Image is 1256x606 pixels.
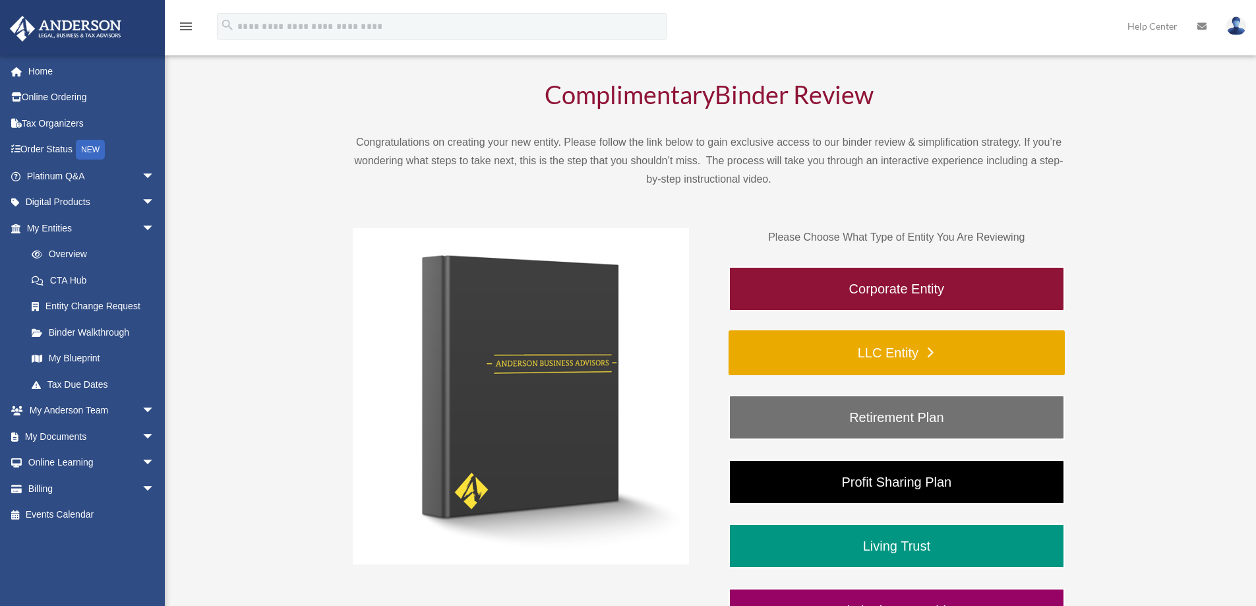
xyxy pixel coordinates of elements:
span: arrow_drop_down [142,398,168,425]
a: Home [9,58,175,84]
img: User Pic [1226,16,1246,36]
i: menu [178,18,194,34]
a: My Anderson Teamarrow_drop_down [9,398,175,424]
a: My Entitiesarrow_drop_down [9,215,175,241]
span: arrow_drop_down [142,475,168,502]
p: Congratulations on creating your new entity. Please follow the link below to gain exclusive acces... [353,133,1065,189]
a: Profit Sharing Plan [729,460,1065,504]
a: Living Trust [729,524,1065,568]
a: My Blueprint [18,346,175,372]
a: CTA Hub [18,267,175,293]
span: arrow_drop_down [142,215,168,242]
i: search [220,18,235,32]
a: Retirement Plan [729,395,1065,440]
a: Events Calendar [9,502,175,528]
a: My Documentsarrow_drop_down [9,423,175,450]
a: Corporate Entity [729,266,1065,311]
span: arrow_drop_down [142,450,168,477]
a: Order StatusNEW [9,136,175,164]
span: arrow_drop_down [142,189,168,216]
span: Complimentary [545,79,715,109]
a: Binder Walkthrough [18,319,168,346]
a: menu [178,23,194,34]
a: Online Ordering [9,84,175,111]
a: Entity Change Request [18,293,175,320]
a: Tax Due Dates [18,371,175,398]
div: NEW [76,140,105,160]
a: Digital Productsarrow_drop_down [9,189,175,216]
span: Binder Review [715,79,874,109]
a: Tax Organizers [9,110,175,136]
a: LLC Entity [729,330,1065,375]
a: Online Learningarrow_drop_down [9,450,175,476]
span: arrow_drop_down [142,163,168,190]
a: Billingarrow_drop_down [9,475,175,502]
span: arrow_drop_down [142,423,168,450]
p: Please Choose What Type of Entity You Are Reviewing [729,228,1065,247]
a: Platinum Q&Aarrow_drop_down [9,163,175,189]
img: Anderson Advisors Platinum Portal [6,16,125,42]
a: Overview [18,241,175,268]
